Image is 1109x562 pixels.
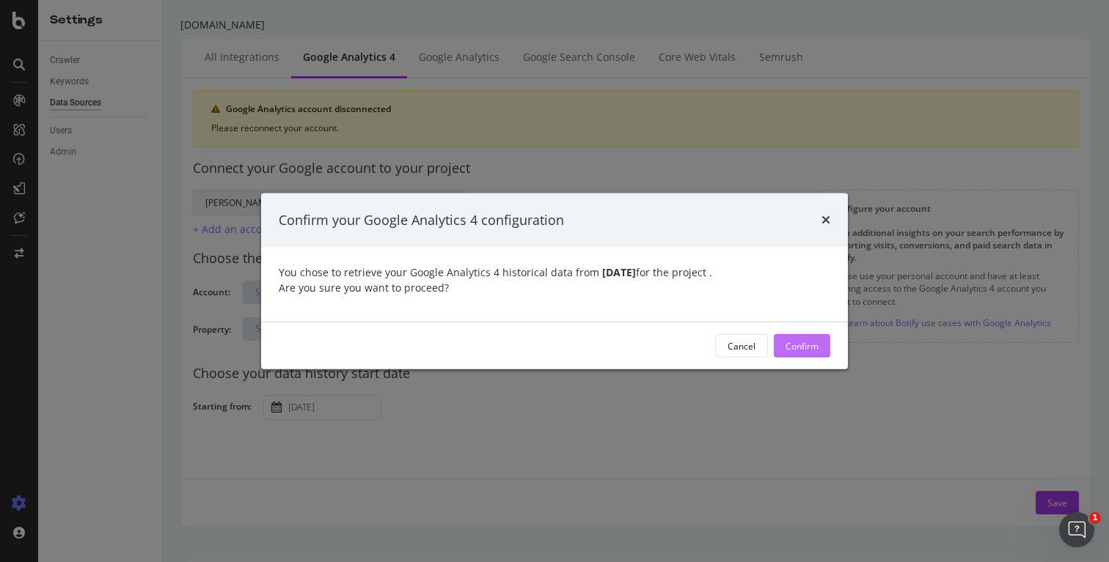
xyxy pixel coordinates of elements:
iframe: Intercom live chat [1059,512,1094,547]
strong: [DATE] [599,265,636,279]
div: Confirm your Google Analytics 4 configuration [279,210,564,229]
div: times [821,210,830,229]
div: You chose to retrieve your Google Analytics 4 historical data from for the project . Are you sure... [279,265,830,295]
div: Cancel [728,339,755,352]
div: Confirm [786,339,819,352]
div: modal [261,193,848,369]
button: Cancel [715,334,768,358]
button: Confirm [774,334,830,358]
span: 1 [1089,512,1101,524]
